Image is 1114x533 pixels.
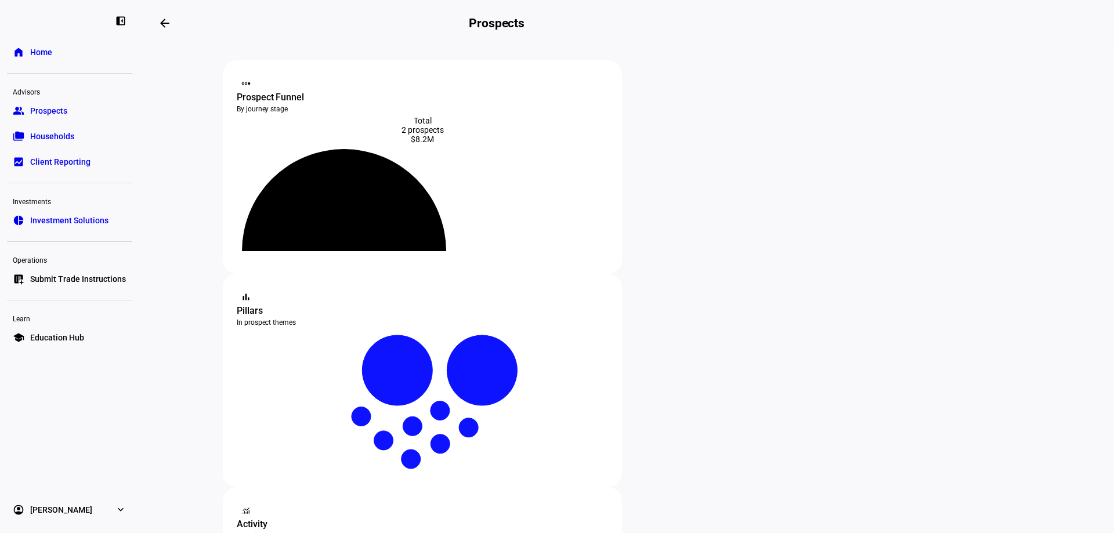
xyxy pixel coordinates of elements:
[30,46,52,58] span: Home
[13,105,24,117] eth-mat-symbol: group
[237,116,608,125] div: Total
[240,505,252,516] mat-icon: monitoring
[158,16,172,30] mat-icon: arrow_backwards
[13,215,24,226] eth-mat-symbol: pie_chart
[30,504,92,516] span: [PERSON_NAME]
[7,99,132,122] a: groupProspects
[13,332,24,343] eth-mat-symbol: school
[7,209,132,232] a: pie_chartInvestment Solutions
[7,310,132,326] div: Learn
[7,150,132,173] a: bid_landscapeClient Reporting
[7,125,132,148] a: folder_copyHouseholds
[115,15,126,27] eth-mat-symbol: left_panel_close
[237,135,608,144] div: $8.2M
[7,83,132,99] div: Advisors
[237,517,608,531] div: Activity
[240,78,252,89] mat-icon: steppers
[30,156,91,168] span: Client Reporting
[13,273,24,285] eth-mat-symbol: list_alt_add
[237,125,608,135] div: 2 prospects
[237,304,608,318] div: Pillars
[469,16,525,30] h2: Prospects
[13,130,24,142] eth-mat-symbol: folder_copy
[7,193,132,209] div: Investments
[30,332,84,343] span: Education Hub
[30,273,126,285] span: Submit Trade Instructions
[7,41,132,64] a: homeHome
[237,90,608,104] div: Prospect Funnel
[13,504,24,516] eth-mat-symbol: account_circle
[13,46,24,58] eth-mat-symbol: home
[240,291,252,303] mat-icon: bar_chart
[30,105,67,117] span: Prospects
[237,104,608,114] div: By journey stage
[237,318,608,327] div: In prospect themes
[7,251,132,267] div: Operations
[13,156,24,168] eth-mat-symbol: bid_landscape
[115,504,126,516] eth-mat-symbol: expand_more
[30,130,74,142] span: Households
[30,215,108,226] span: Investment Solutions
